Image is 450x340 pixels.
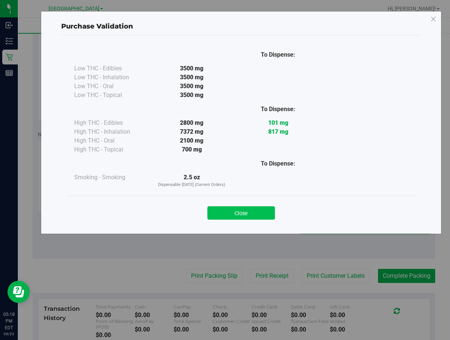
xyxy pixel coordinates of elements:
div: 3500 mg [148,64,235,73]
div: 2.5 oz [148,173,235,188]
div: 2800 mg [148,119,235,127]
div: High THC - Edibles [74,119,148,127]
p: Dispensable [DATE] (Current Orders) [148,182,235,188]
iframe: Resource center [7,281,30,303]
div: To Dispense: [235,105,321,114]
div: 2100 mg [148,136,235,145]
div: Low THC - Oral [74,82,148,91]
div: 3500 mg [148,91,235,100]
div: To Dispense: [235,159,321,168]
strong: 101 mg [268,119,288,126]
div: Low THC - Edibles [74,64,148,73]
button: Close [207,206,275,220]
div: Low THC - Topical [74,91,148,100]
span: Purchase Validation [61,22,133,30]
strong: 817 mg [268,128,288,135]
div: To Dispense: [235,50,321,59]
div: High THC - Oral [74,136,148,145]
div: 7372 mg [148,127,235,136]
div: 700 mg [148,145,235,154]
div: 3500 mg [148,73,235,82]
div: High THC - Topical [74,145,148,154]
div: High THC - Inhalation [74,127,148,136]
div: Low THC - Inhalation [74,73,148,82]
div: 3500 mg [148,82,235,91]
div: Smoking - Smoking [74,173,148,182]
